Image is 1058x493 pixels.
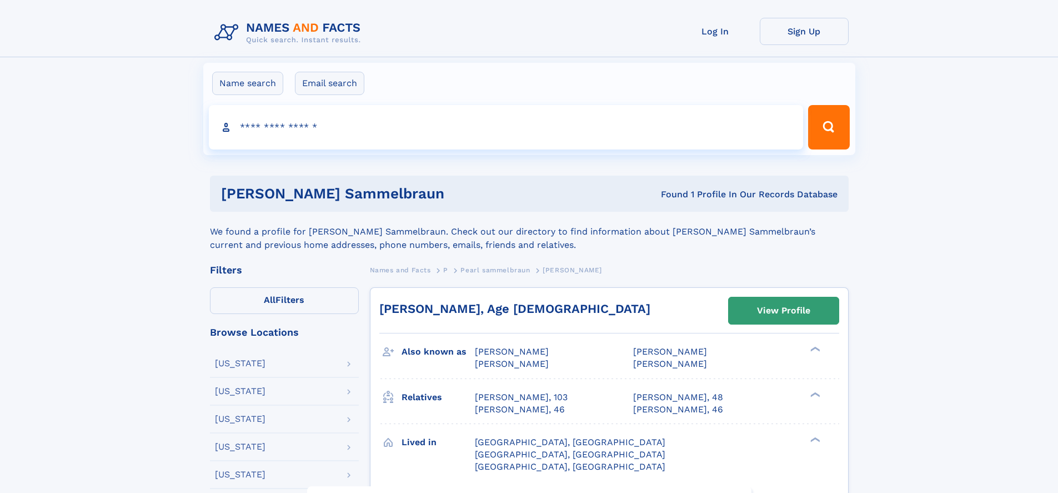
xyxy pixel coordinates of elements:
[210,265,359,275] div: Filters
[633,346,707,357] span: [PERSON_NAME]
[808,346,821,353] div: ❯
[210,287,359,314] label: Filters
[443,266,448,274] span: P
[475,358,549,369] span: [PERSON_NAME]
[215,359,265,368] div: [US_STATE]
[221,187,553,201] h1: [PERSON_NAME] Sammelbraun
[760,18,849,45] a: Sign Up
[402,342,475,361] h3: Also known as
[475,449,665,460] span: [GEOGRAPHIC_DATA], [GEOGRAPHIC_DATA]
[295,72,364,95] label: Email search
[215,387,265,396] div: [US_STATE]
[215,415,265,424] div: [US_STATE]
[757,298,810,323] div: View Profile
[212,72,283,95] label: Name search
[808,436,821,443] div: ❯
[210,18,370,48] img: Logo Names and Facts
[633,404,723,416] a: [PERSON_NAME], 46
[379,302,650,316] a: [PERSON_NAME], Age [DEMOGRAPHIC_DATA]
[475,391,568,404] a: [PERSON_NAME], 103
[808,105,849,150] button: Search Button
[443,263,448,277] a: P
[808,391,821,398] div: ❯
[460,266,530,274] span: Pearl sammelbraun
[210,212,849,252] div: We found a profile for [PERSON_NAME] Sammelbraun. Check out our directory to find information abo...
[553,188,838,201] div: Found 1 Profile In Our Records Database
[460,263,530,277] a: Pearl sammelbraun
[475,404,565,416] a: [PERSON_NAME], 46
[633,358,707,369] span: [PERSON_NAME]
[475,346,549,357] span: [PERSON_NAME]
[671,18,760,45] a: Log In
[215,442,265,451] div: [US_STATE]
[264,295,275,305] span: All
[209,105,804,150] input: search input
[402,388,475,407] h3: Relatives
[543,266,602,274] span: [PERSON_NAME]
[633,391,723,404] a: [PERSON_NAME], 48
[475,461,665,472] span: [GEOGRAPHIC_DATA], [GEOGRAPHIC_DATA]
[402,433,475,452] h3: Lived in
[215,470,265,479] div: [US_STATE]
[475,437,665,447] span: [GEOGRAPHIC_DATA], [GEOGRAPHIC_DATA]
[370,263,431,277] a: Names and Facts
[729,297,839,324] a: View Profile
[210,327,359,337] div: Browse Locations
